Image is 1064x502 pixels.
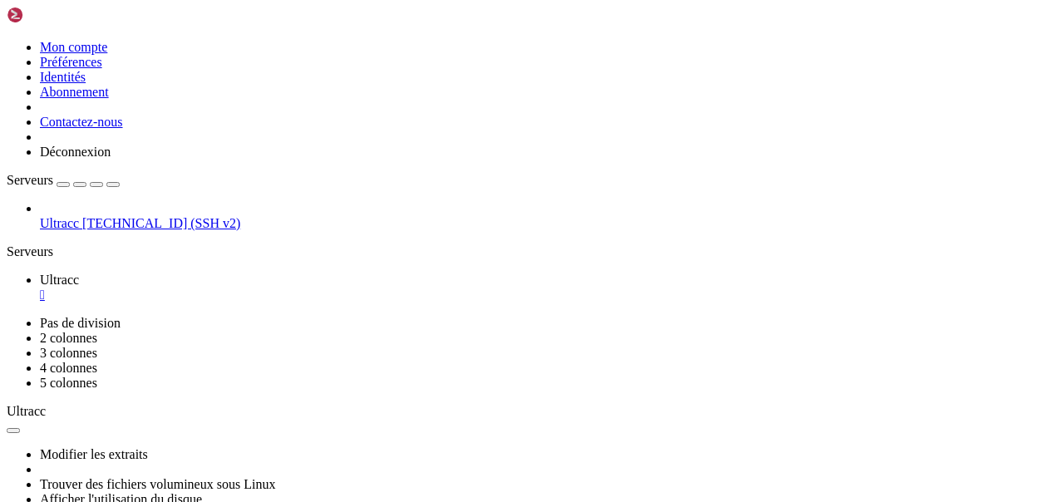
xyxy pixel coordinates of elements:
[40,376,97,390] font: 5 colonnes
[7,404,46,418] font: Ultracc
[40,346,97,360] font: 3 colonnes
[40,331,97,345] font: 2 colonnes
[7,173,53,187] font: Serveurs
[40,273,1057,303] a: Ultracc
[40,216,79,230] font: Ultracc
[40,216,1057,231] a: Ultracc [TECHNICAL_ID] (SSH v2)
[40,477,275,491] font: Trouver des fichiers volumineux sous Linux
[40,288,45,302] font: 
[40,201,1057,231] li: Ultracc [TECHNICAL_ID] (SSH v2)
[7,173,120,187] a: Serveurs
[40,85,109,99] a: Abonnement
[40,361,97,375] font: 4 colonnes
[40,288,1057,303] a: 
[40,273,79,287] font: Ultracc
[40,70,86,84] a: Identités
[40,145,111,159] font: Déconnexion
[40,40,107,54] a: Mon compte
[40,115,123,129] a: Contactez-nous
[40,316,121,330] font: Pas de division
[82,216,240,230] font: [TECHNICAL_ID] (SSH v2)
[40,55,102,69] a: Préférences
[40,447,148,461] font: Modifier les extraits
[7,244,53,258] font: Serveurs
[7,7,102,23] img: Coquillages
